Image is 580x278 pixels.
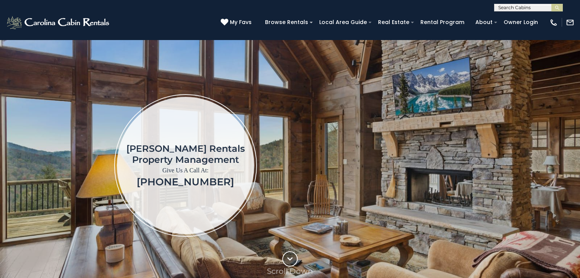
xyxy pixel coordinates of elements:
p: Give Us A Call At: [126,165,245,176]
p: Scroll Down [267,267,313,276]
h1: [PERSON_NAME] Rentals Property Management [126,143,245,165]
iframe: New Contact Form [360,63,569,268]
a: Owner Login [500,16,542,28]
span: My Favs [230,18,252,26]
img: mail-regular-white.png [566,18,574,27]
a: Rental Program [417,16,468,28]
a: My Favs [221,18,254,27]
a: Browse Rentals [261,16,312,28]
a: About [472,16,496,28]
img: phone-regular-white.png [549,18,558,27]
a: Real Estate [374,16,413,28]
a: [PHONE_NUMBER] [137,176,234,188]
a: Local Area Guide [315,16,371,28]
img: White-1-2.png [6,15,111,30]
